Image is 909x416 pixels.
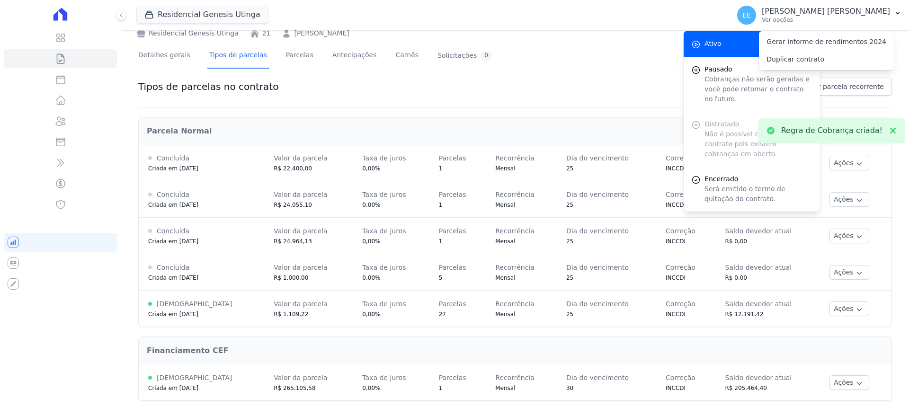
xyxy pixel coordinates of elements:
[742,12,751,18] span: EE
[666,385,686,391] span: INCCDI
[148,311,198,318] span: Criada em [DATE]
[566,154,629,162] span: Dia do vencimento
[829,265,869,280] button: Ações
[666,227,695,235] span: Correção
[725,238,748,245] span: R$ 0,00
[495,191,535,198] span: Recorrência
[566,202,573,208] span: 25
[495,374,535,381] span: Recorrência
[730,2,909,28] button: EE [PERSON_NAME] [PERSON_NAME] Ver opções
[439,300,466,308] span: Parcelas
[495,264,535,271] span: Recorrência
[274,311,308,318] span: R$ 1.109,22
[439,191,466,198] span: Parcelas
[362,238,380,245] span: 0,00%
[274,238,312,245] span: R$ 24.964,13
[147,125,883,137] h2: Parcela Normal
[362,165,380,172] span: 0,00%
[566,385,573,391] span: 30
[436,44,494,69] a: Solicitações0
[274,165,312,172] span: R$ 22.400,00
[566,274,573,281] span: 25
[294,28,349,38] a: [PERSON_NAME]
[274,191,327,198] span: Valor da parcela
[157,374,232,381] span: [DEMOGRAPHIC_DATA]
[566,238,573,245] span: 25
[725,274,748,281] span: R$ 0,00
[157,154,189,162] span: Concluída
[829,301,869,316] button: Ações
[829,375,869,390] button: Ações
[566,191,629,198] span: Dia do vencimento
[566,374,629,381] span: Dia do vencimento
[362,311,380,318] span: 0,00%
[148,274,198,281] span: Criada em [DATE]
[439,202,443,208] span: 1
[566,264,629,271] span: Dia do vencimento
[362,202,380,208] span: 0,00%
[439,165,443,172] span: 1
[666,202,686,208] span: INCCDI
[566,227,629,235] span: Dia do vencimento
[495,311,515,318] span: Mensal
[666,238,686,245] span: INCCDI
[136,28,239,38] div: Residencial Genesis Utinga
[274,385,316,391] span: R$ 265.105,58
[439,374,466,381] span: Parcelas
[725,385,767,391] span: R$ 205.464,40
[725,264,792,271] span: Saldo devedor atual
[157,227,189,235] span: Concluída
[495,202,515,208] span: Mensal
[704,184,812,204] p: Será emitido o termo de quitação do contrato.
[495,238,515,245] span: Mensal
[666,191,695,198] span: Correção
[439,238,443,245] span: 1
[362,264,406,271] span: Taxa de juros
[207,44,269,69] a: Tipos de parcelas
[495,300,535,308] span: Recorrência
[439,264,466,271] span: Parcelas
[704,174,812,184] span: Encerrado
[762,7,890,16] p: [PERSON_NAME] [PERSON_NAME]
[566,300,629,308] span: Dia do vencimento
[362,300,406,308] span: Taxa de juros
[762,16,890,24] p: Ver opções
[138,81,278,92] h1: Tipos de parcelas no contrato
[666,154,695,162] span: Correção
[136,44,192,69] a: Detalhes gerais
[481,51,492,60] div: 0
[725,311,764,318] span: R$ 12.191,42
[157,191,189,198] span: Concluída
[362,374,406,381] span: Taxa de juros
[274,202,312,208] span: R$ 24.055,10
[666,300,695,308] span: Correção
[829,192,869,207] button: Ações
[704,64,812,74] span: Pausado
[439,154,466,162] span: Parcelas
[148,385,198,391] span: Criada em [DATE]
[439,274,443,281] span: 5
[829,229,869,243] button: Ações
[439,311,446,318] span: 27
[684,57,820,112] button: Pausado Cobranças não serão geradas e você pode retomar o contrato no futuro.
[725,227,792,235] span: Saldo devedor atual
[666,374,695,381] span: Correção
[439,227,466,235] span: Parcelas
[495,227,535,235] span: Recorrência
[566,311,573,318] span: 25
[274,264,327,271] span: Valor da parcela
[684,167,820,212] a: Encerrado Será emitido o termo de quitação do contrato.
[393,44,420,69] a: Carnês
[805,82,884,91] span: Criar parcela recorrente
[439,385,443,391] span: 1
[147,345,883,356] h2: Financiamento CEF
[495,165,515,172] span: Mensal
[330,44,379,69] a: Antecipações
[274,374,327,381] span: Valor da parcela
[495,385,515,391] span: Mensal
[274,300,327,308] span: Valor da parcela
[362,227,406,235] span: Taxa de juros
[566,165,573,172] span: 25
[362,274,380,281] span: 0,00%
[437,51,492,60] div: Solicitações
